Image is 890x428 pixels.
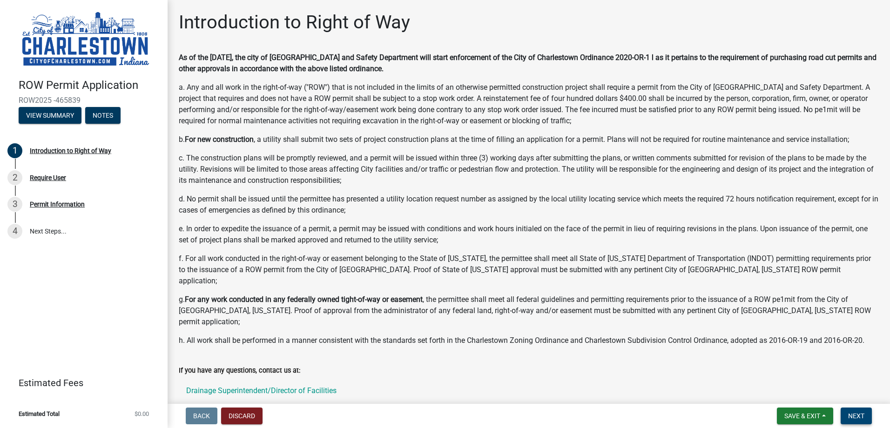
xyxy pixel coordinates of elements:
[179,82,879,127] p: a. Any and all work in the right-of-way ("ROW") that is not included in the limits of an otherwis...
[135,411,149,417] span: $0.00
[85,107,121,124] button: Notes
[186,387,337,395] p: Drainage Superintendent/Director of Facilities
[185,135,254,144] strong: For new construction
[19,10,153,69] img: City of Charlestown, Indiana
[30,174,66,181] div: Require User
[30,201,85,207] div: Permit Information
[179,294,879,328] p: g. , the permittee shall meet all federal guidelines and permitting requirements prior to the iss...
[841,408,872,424] button: Next
[7,170,22,185] div: 2
[19,96,149,105] span: ROW2025 -465839
[7,143,22,158] div: 1
[777,408,833,424] button: Save & Exit
[7,374,153,392] a: Estimated Fees
[185,295,423,304] strong: For any work conducted in any federally owned tight-of-way or easement
[179,53,877,73] strong: As of the [DATE], the city of [GEOGRAPHIC_DATA] and Safety Department will start enforcement of t...
[179,134,879,145] p: b. , a utility shall submit two sets of project construction plans at the time of filling an appl...
[30,147,111,154] div: Introduction to Right of Way
[85,112,121,120] wm-modal-confirm: Notes
[19,112,81,120] wm-modal-confirm: Summary
[7,197,22,212] div: 3
[848,412,864,420] span: Next
[179,11,410,33] h1: Introduction to Right of Way
[179,223,879,246] p: e. In order to expedite the issuance of a permit, a permit may be issued with conditions and work...
[179,253,879,287] p: f. For all work conducted in the right-of-way or easement belonging to the State of [US_STATE], t...
[19,79,160,92] h4: ROW Permit Application
[186,408,217,424] button: Back
[221,408,263,424] button: Discard
[179,153,879,186] p: c. The construction plans will be promptly reviewed, and a permit will be issued within three (3)...
[179,368,300,374] label: If you have any questions, contact us at:
[19,411,60,417] span: Estimated Total
[784,412,820,420] span: Save & Exit
[179,380,879,423] a: Drainage Superintendent/Director of Facilities
[193,412,210,420] span: Back
[179,335,879,346] p: h. All work shall be performed in a manner consistent with the standards set forth in the Charles...
[179,194,879,216] p: d. No permit shall be issued until the permittee has presented a utility location request number ...
[19,107,81,124] button: View Summary
[7,224,22,239] div: 4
